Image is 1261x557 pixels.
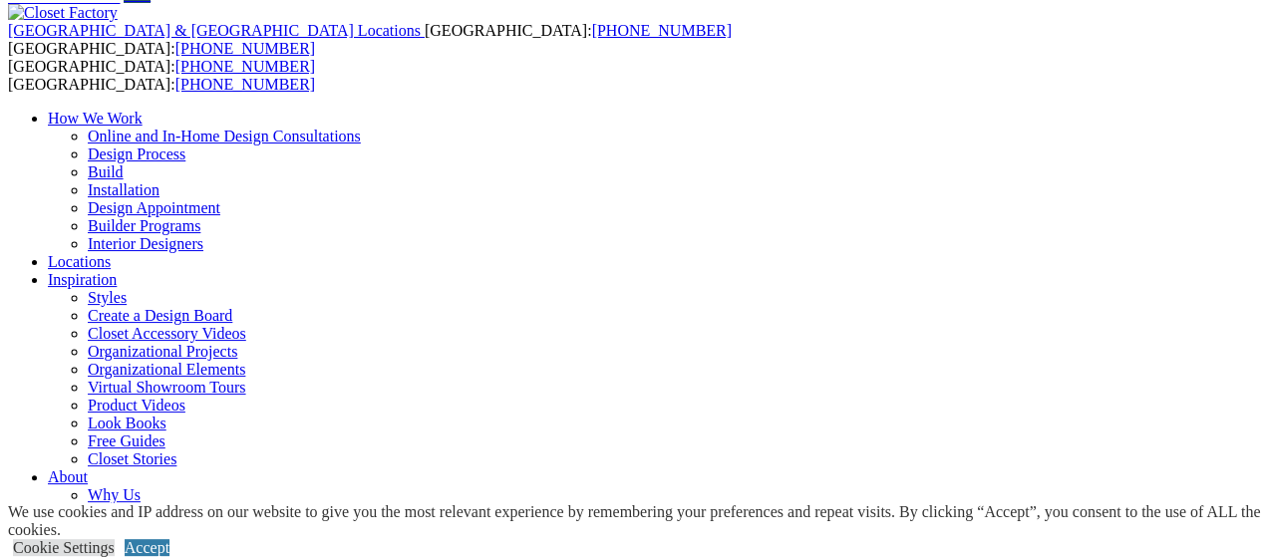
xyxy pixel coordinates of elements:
a: Look Books [88,415,166,431]
a: Design Process [88,145,185,162]
a: Accept [125,539,169,556]
a: Create a Design Board [88,307,232,324]
a: [PHONE_NUMBER] [175,76,315,93]
span: [GEOGRAPHIC_DATA]: [GEOGRAPHIC_DATA]: [8,22,732,57]
a: Organizational Projects [88,343,237,360]
span: [GEOGRAPHIC_DATA] & [GEOGRAPHIC_DATA] Locations [8,22,421,39]
a: Installation [88,181,159,198]
span: [GEOGRAPHIC_DATA]: [GEOGRAPHIC_DATA]: [8,58,315,93]
a: [GEOGRAPHIC_DATA] & [GEOGRAPHIC_DATA] Locations [8,22,425,39]
a: Inspiration [48,271,117,288]
a: Closet Accessory Videos [88,325,246,342]
a: [PHONE_NUMBER] [175,40,315,57]
a: Build [88,163,124,180]
img: Closet Factory [8,4,118,22]
a: Styles [88,289,127,306]
a: Design Appointment [88,199,220,216]
a: Why Us [88,486,141,503]
a: Builder Programs [88,217,200,234]
a: Cookie Settings [13,539,115,556]
a: Online and In-Home Design Consultations [88,128,361,144]
a: [PHONE_NUMBER] [591,22,731,39]
a: Interior Designers [88,235,203,252]
a: How We Work [48,110,143,127]
a: Virtual Showroom Tours [88,379,246,396]
div: We use cookies and IP address on our website to give you the most relevant experience by remember... [8,503,1261,539]
a: Locations [48,253,111,270]
a: [PHONE_NUMBER] [175,58,315,75]
a: Free Guides [88,432,165,449]
a: Organizational Elements [88,361,245,378]
a: About [48,468,88,485]
a: Closet Stories [88,450,176,467]
a: Product Videos [88,397,185,414]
